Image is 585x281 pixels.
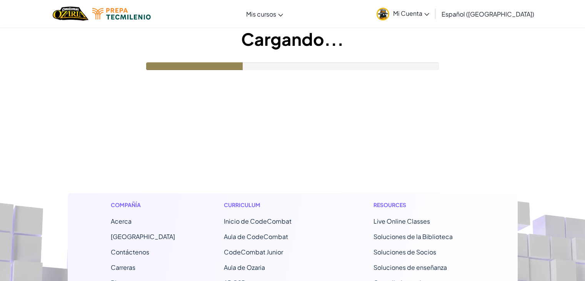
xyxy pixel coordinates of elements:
a: CodeCombat Junior [224,248,283,256]
h1: Resources [373,201,475,209]
a: Mis cursos [242,3,287,24]
span: Español ([GEOGRAPHIC_DATA]) [442,10,534,18]
img: Tecmilenio logo [92,8,151,20]
a: Aula de CodeCombat [224,232,288,241]
img: avatar [377,8,389,20]
span: Mis cursos [246,10,276,18]
a: Acerca [111,217,132,225]
span: Contáctenos [111,248,149,256]
img: Home [53,6,88,22]
span: Inicio de CodeCombat [224,217,292,225]
span: Mi Cuenta [393,9,429,17]
a: Carreras [111,263,135,271]
a: Español ([GEOGRAPHIC_DATA]) [438,3,538,24]
a: Ozaria by CodeCombat logo [53,6,88,22]
a: Soluciones de la Biblioteca [373,232,453,241]
h1: Curriculum [224,201,325,209]
a: [GEOGRAPHIC_DATA] [111,232,175,241]
a: Soluciones de enseñanza [373,263,447,271]
h1: Compañía [111,201,175,209]
a: Live Online Classes [373,217,430,225]
a: Soluciones de Socios [373,248,436,256]
a: Mi Cuenta [373,2,433,26]
a: Aula de Ozaria [224,263,265,271]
